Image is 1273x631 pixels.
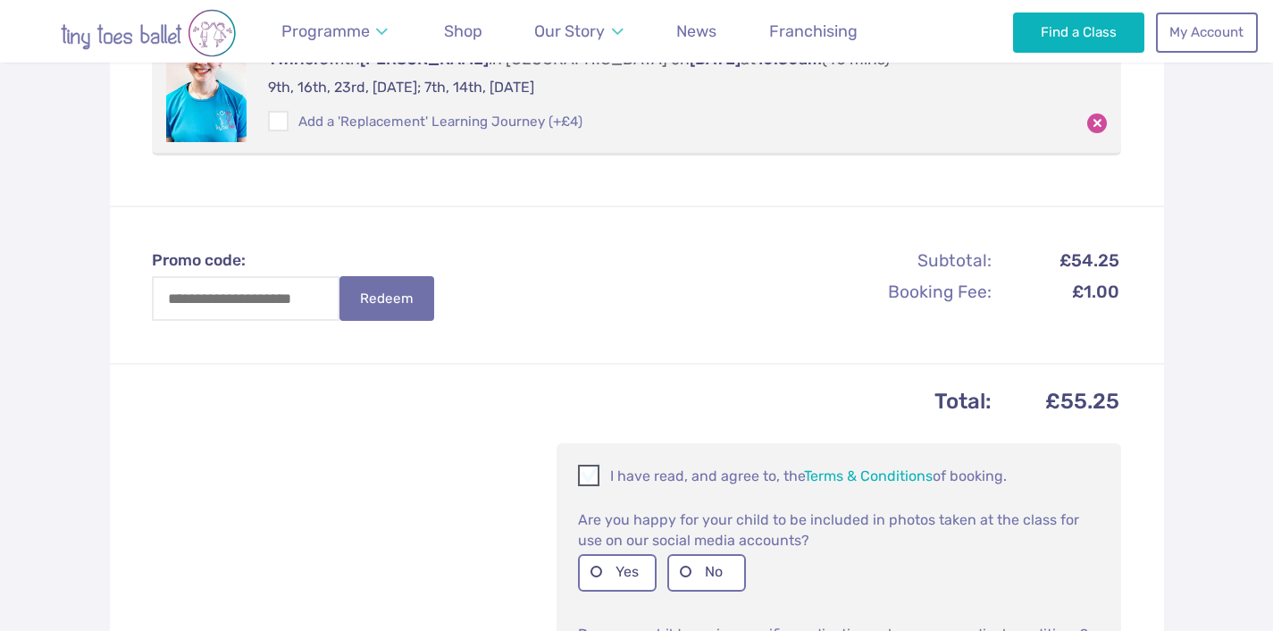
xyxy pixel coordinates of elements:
span: Franchising [769,21,858,40]
span: Shop [444,21,482,40]
a: Shop [436,12,490,52]
label: Add a 'Replacement' Learning Journey (+£4) [268,113,582,131]
a: News [668,12,724,52]
a: Terms & Conditions [804,467,933,484]
a: Franchising [761,12,866,52]
td: £54.25 [994,246,1119,275]
label: No [667,554,746,591]
span: Programme [281,21,370,40]
th: Booking Fee: [801,277,992,307]
a: Find a Class [1013,13,1144,52]
label: Yes [578,554,657,591]
span: News [676,21,716,40]
span: Our Story [534,21,605,40]
label: Promo code: [152,249,452,272]
a: My Account [1156,13,1258,52]
button: Redeem [339,276,434,321]
img: tiny toes ballet [23,9,273,57]
p: I have read, and agree to, the of booking. [578,465,1100,486]
a: Our Story [526,12,632,52]
td: £55.25 [994,383,1119,420]
td: £1.00 [994,277,1119,307]
p: 9th, 16th, 23rd, [DATE]; 7th, 14th, [DATE] [268,78,972,97]
p: Are you happy for your child to be included in photos taken at the class for use on our social me... [578,509,1100,551]
th: Subtotal: [801,246,992,275]
a: Programme [273,12,397,52]
th: Total: [154,383,993,420]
